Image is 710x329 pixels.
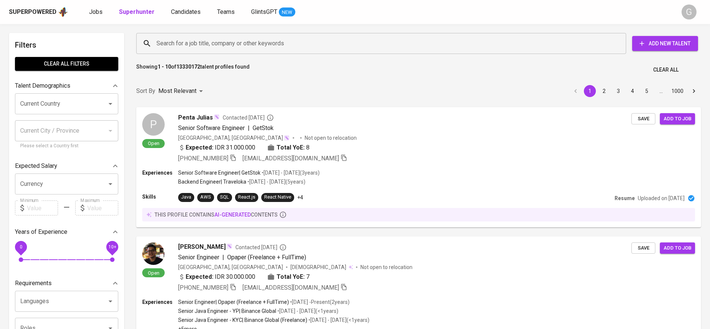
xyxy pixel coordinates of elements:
div: … [655,87,667,95]
b: Total YoE: [277,272,305,281]
span: | [248,124,250,133]
p: Backend Engineer | Traveloka [178,178,246,185]
p: • [DATE] - [DATE] ( 5 years ) [246,178,305,185]
span: Penta Julias [178,113,213,122]
span: Candidates [171,8,201,15]
button: Go to page 4 [627,85,639,97]
p: this profile contains contents [155,211,278,218]
div: Java [181,194,191,201]
span: [DEMOGRAPHIC_DATA] [290,263,347,271]
div: Requirements [15,276,118,291]
p: Experiences [142,169,178,176]
span: Open [145,270,162,276]
div: [GEOGRAPHIC_DATA], [GEOGRAPHIC_DATA] [178,134,290,142]
button: Go to next page [688,85,700,97]
b: 1 - 10 [158,64,171,70]
div: Expected Salary [15,159,118,173]
button: Open [105,99,116,109]
span: Contacted [DATE] [235,244,287,251]
div: IDR 30.000.000 [178,272,255,281]
a: Superhunter [119,7,156,17]
b: Expected: [186,143,213,152]
button: Add to job [660,113,695,125]
span: Contacted [DATE] [223,114,274,121]
button: page 1 [584,85,596,97]
p: Senior Software Engineer | GetStok [178,169,260,176]
p: • [DATE] - [DATE] ( 3 years ) [260,169,320,176]
span: AI-generated [214,212,251,218]
svg: By Batam recruiter [266,114,274,121]
p: Senior Java Engineer - KYC | Binance Global (Freelance) [178,316,307,324]
p: • [DATE] - [DATE] ( <1 years ) [307,316,369,324]
span: GetStok [253,124,274,132]
div: React Native [264,194,291,201]
button: Open [105,296,116,307]
img: magic_wand.svg [284,135,290,141]
p: +4 [297,194,303,201]
input: Value [27,200,58,215]
p: • [DATE] - [DATE] ( <1 years ) [276,307,338,315]
p: Years of Experience [15,227,67,236]
div: SQL [220,194,229,201]
span: Open [145,140,162,147]
span: [EMAIL_ADDRESS][DOMAIN_NAME] [243,155,339,162]
img: app logo [58,6,68,18]
span: Senior Software Engineer [178,124,245,132]
div: [GEOGRAPHIC_DATA], [GEOGRAPHIC_DATA] [178,263,283,271]
button: Add to job [660,242,695,254]
div: G [682,4,697,19]
span: Save [635,244,652,253]
nav: pagination navigation [569,85,701,97]
h6: Filters [15,39,118,51]
span: [PHONE_NUMBER] [178,155,228,162]
span: Save [635,115,652,123]
p: Sort By [136,87,155,96]
div: Superpowered [9,8,57,16]
span: [EMAIL_ADDRESS][DOMAIN_NAME] [243,284,339,291]
span: 8 [306,143,310,152]
a: Teams [217,7,236,17]
div: AWS [200,194,211,201]
span: Add to job [664,115,691,123]
div: P [142,113,165,136]
p: Not open to relocation [360,263,412,271]
b: Expected: [186,272,213,281]
input: Value [87,200,118,215]
a: Candidates [171,7,202,17]
span: Jobs [89,8,103,15]
span: 7 [306,272,310,281]
b: 13330172 [176,64,200,70]
span: 0 [19,244,22,250]
button: Add New Talent [632,36,698,51]
p: Please select a Country first [20,142,113,150]
button: Save [631,113,655,125]
svg: By Batam recruiter [279,244,287,251]
p: Resume [615,194,635,202]
p: Senior Engineer | Opaper (Freelance + FullTime) [178,298,289,306]
button: Go to page 1000 [669,85,686,97]
a: Superpoweredapp logo [9,6,68,18]
span: Teams [217,8,235,15]
span: Clear All [653,65,679,75]
span: 10+ [108,244,116,250]
p: Experiences [142,298,178,306]
p: Requirements [15,279,52,288]
p: Not open to relocation [305,134,357,142]
img: magic_wand.svg [214,114,220,120]
a: GlintsGPT NEW [251,7,295,17]
button: Open [105,179,116,189]
a: POpenPenta JuliasContacted [DATE]Senior Software Engineer|GetStok[GEOGRAPHIC_DATA], [GEOGRAPHIC_D... [136,107,701,227]
p: Most Relevant [158,87,196,96]
div: Talent Demographics [15,78,118,93]
p: • [DATE] - Present ( 2 years ) [289,298,350,306]
span: | [222,253,224,262]
div: IDR 31.000.000 [178,143,255,152]
span: Add to job [664,244,691,253]
div: Most Relevant [158,84,205,98]
span: Opaper (Freelance + FullTime) [227,254,306,261]
button: Go to page 3 [612,85,624,97]
img: magic_wand.svg [226,243,232,249]
span: GlintsGPT [251,8,277,15]
b: Superhunter [119,8,155,15]
p: Uploaded on [DATE] [638,194,685,202]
